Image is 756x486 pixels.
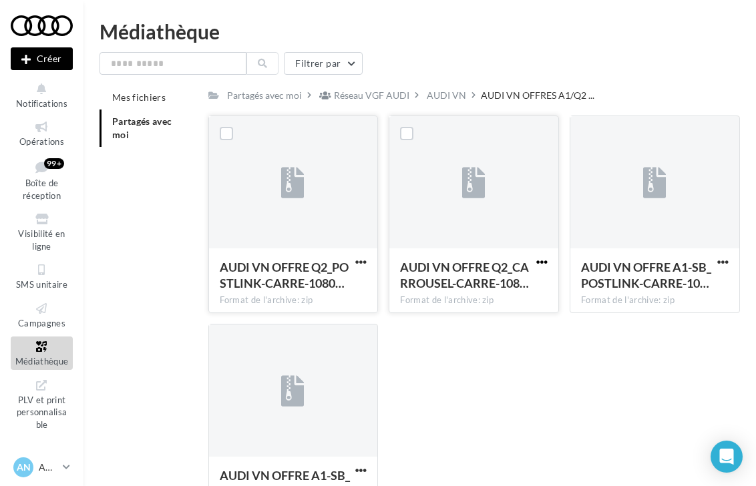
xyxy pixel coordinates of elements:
[11,209,73,254] a: Visibilité en ligne
[11,375,73,433] a: PLV et print personnalisable
[220,260,349,290] span: AUDI VN OFFRE Q2_POSTLINK-CARRE-1080x1080_META
[16,98,67,109] span: Notifications
[334,89,409,102] div: Réseau VGF AUDI
[711,441,743,473] div: Open Intercom Messenger
[23,178,61,201] span: Boîte de réception
[19,136,64,147] span: Opérations
[400,260,529,290] span: AUDI VN OFFRE Q2_CARROUSEL-CARRE-1080x1080_META
[11,47,73,70] div: Nouvelle campagne
[481,89,594,102] span: AUDI VN OFFRES A1/Q2 ...
[220,294,367,306] div: Format de l'archive: zip
[581,260,711,290] span: AUDI VN OFFRE A1-SB_POSTLINK-CARRE-1080x1080_META
[16,279,67,290] span: SMS unitaire
[15,356,69,367] span: Médiathèque
[227,89,302,102] div: Partagés avec moi
[11,117,73,150] a: Opérations
[100,21,740,41] div: Médiathèque
[581,294,729,306] div: Format de l'archive: zip
[39,461,57,474] p: AUDI [GEOGRAPHIC_DATA]
[11,260,73,292] a: SMS unitaire
[11,298,73,331] a: Campagnes
[112,91,166,103] span: Mes fichiers
[112,115,172,140] span: Partagés avec moi
[400,294,548,306] div: Format de l'archive: zip
[284,52,363,75] button: Filtrer par
[11,455,73,480] a: AN AUDI [GEOGRAPHIC_DATA]
[11,47,73,70] button: Créer
[17,392,67,430] span: PLV et print personnalisable
[11,156,73,204] a: Boîte de réception99+
[11,79,73,111] button: Notifications
[18,228,65,252] span: Visibilité en ligne
[17,461,31,474] span: AN
[11,336,73,369] a: Médiathèque
[44,158,64,169] div: 99+
[18,318,65,328] span: Campagnes
[427,89,466,102] div: AUDI VN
